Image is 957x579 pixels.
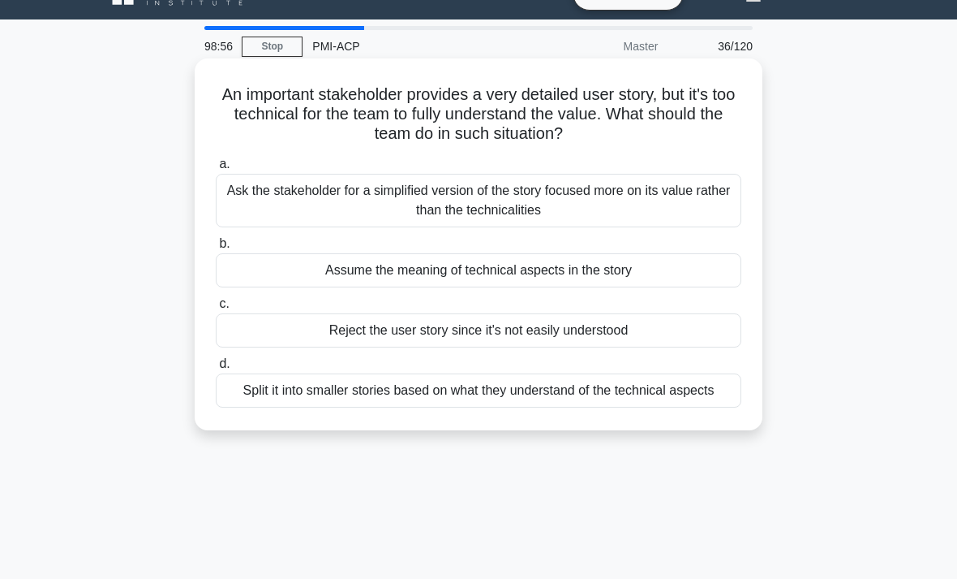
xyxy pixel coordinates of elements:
a: Stop [242,37,303,57]
div: Assume the meaning of technical aspects in the story [216,253,741,287]
span: c. [219,296,229,310]
h5: An important stakeholder provides a very detailed user story, but it's too technical for the team... [214,84,743,145]
span: d. [219,356,230,370]
div: 36/120 [667,30,762,63]
div: Reject the user story since it's not easily understood [216,313,741,348]
div: Master [526,30,667,63]
div: PMI-ACP [303,30,526,63]
div: Split it into smaller stories based on what they understand of the technical aspects [216,374,741,408]
span: b. [219,236,230,250]
div: Ask the stakeholder for a simplified version of the story focused more on its value rather than t... [216,174,741,227]
div: 98:56 [195,30,242,63]
span: a. [219,157,230,171]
